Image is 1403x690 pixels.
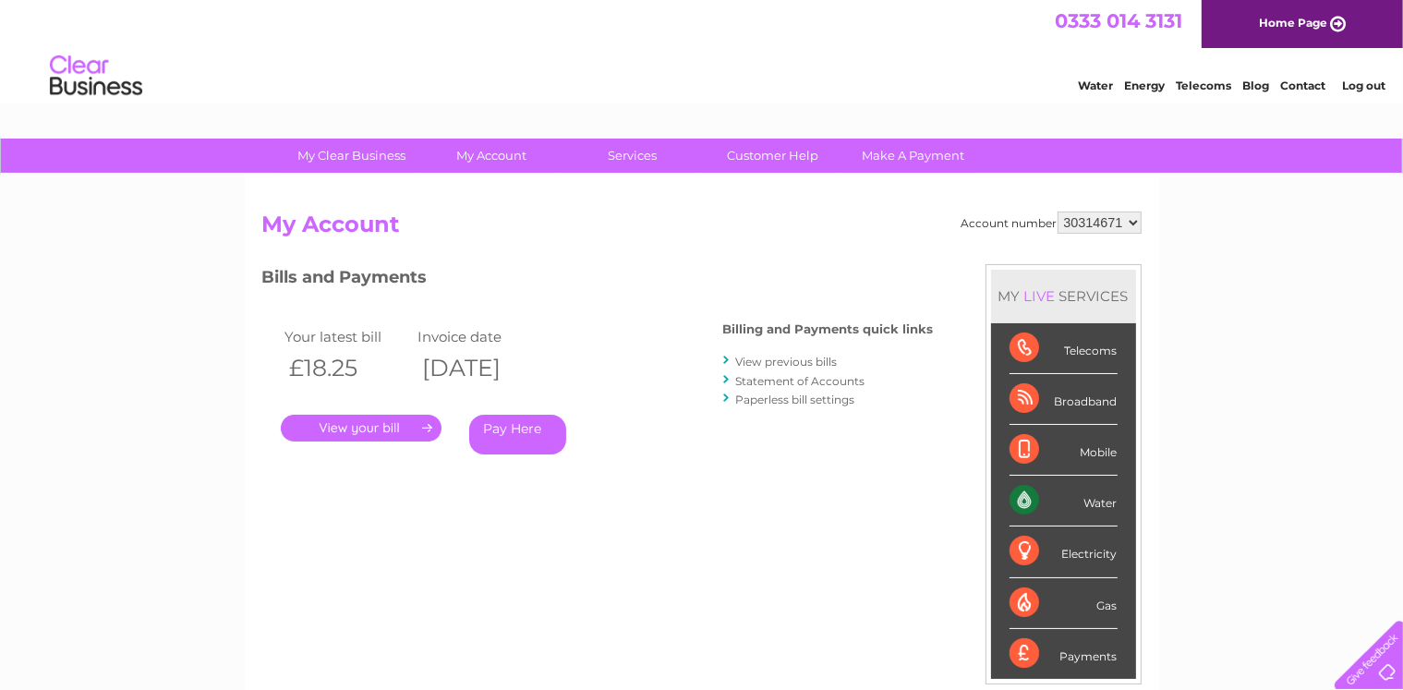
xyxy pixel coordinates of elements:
[413,349,546,387] th: [DATE]
[736,393,855,406] a: Paperless bill settings
[469,415,566,454] a: Pay Here
[1010,629,1118,679] div: Payments
[991,270,1136,322] div: MY SERVICES
[1280,79,1325,92] a: Contact
[281,349,414,387] th: £18.25
[556,139,708,173] a: Services
[266,10,1139,90] div: Clear Business is a trading name of Verastar Limited (registered in [GEOGRAPHIC_DATA] No. 3667643...
[416,139,568,173] a: My Account
[1055,9,1182,32] a: 0333 014 3131
[736,374,865,388] a: Statement of Accounts
[1021,287,1059,305] div: LIVE
[1342,79,1385,92] a: Log out
[1078,79,1113,92] a: Water
[281,324,414,349] td: Your latest bill
[1010,374,1118,425] div: Broadband
[1010,323,1118,374] div: Telecoms
[696,139,849,173] a: Customer Help
[1010,476,1118,527] div: Water
[1010,425,1118,476] div: Mobile
[1242,79,1269,92] a: Blog
[275,139,428,173] a: My Clear Business
[723,322,934,336] h4: Billing and Payments quick links
[1010,578,1118,629] div: Gas
[1010,527,1118,577] div: Electricity
[837,139,989,173] a: Make A Payment
[962,212,1142,234] div: Account number
[281,415,441,442] a: .
[736,355,838,369] a: View previous bills
[1124,79,1165,92] a: Energy
[262,212,1142,247] h2: My Account
[262,264,934,297] h3: Bills and Payments
[1176,79,1231,92] a: Telecoms
[49,48,143,104] img: logo.png
[413,324,546,349] td: Invoice date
